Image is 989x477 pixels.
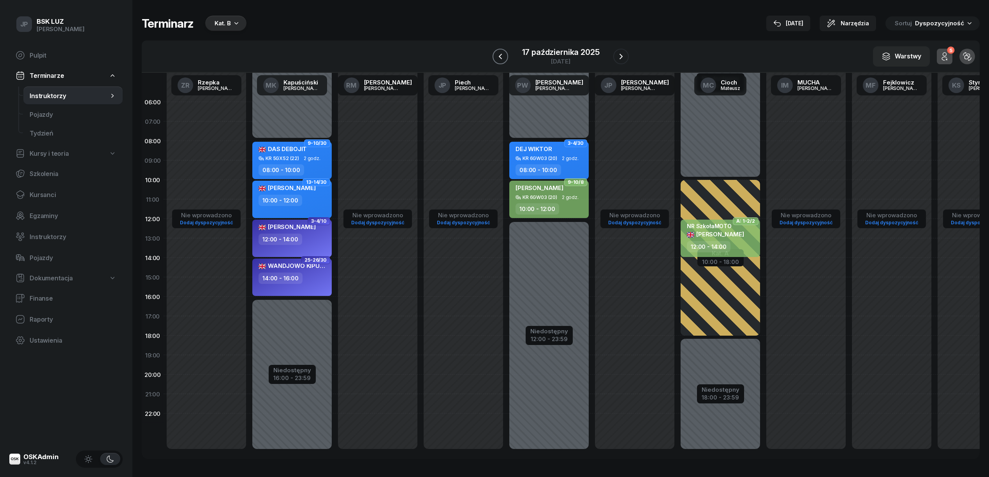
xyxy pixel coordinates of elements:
span: Dokumentacja [30,275,73,282]
a: Raporty [9,310,123,329]
span: Kursy i teoria [30,150,69,157]
a: Szkolenia [9,164,123,183]
span: PW [517,82,528,89]
span: Terminarze [30,72,64,79]
div: 16:00 [142,287,164,306]
a: Egzaminy [9,206,123,225]
div: 12:00 - 14:00 [687,241,730,252]
button: Warstwy [873,46,930,67]
span: Instruktorzy [30,233,116,241]
button: Narzędzia [820,16,876,31]
div: Warstwy [882,52,921,61]
button: Kat. B [203,16,246,31]
div: Kapuściński [283,79,321,85]
span: Ustawienia [30,337,116,344]
div: 21:00 [142,384,164,404]
span: RM [346,82,357,89]
div: 17:00 [142,306,164,326]
a: Tydzień [23,124,123,143]
a: JP[PERSON_NAME][PERSON_NAME] [595,75,675,95]
span: 2 godz. [304,156,320,161]
a: Kursy i teoria [9,145,123,162]
span: KS [952,82,961,89]
div: Kat. B [215,19,231,28]
span: Szkolenia [30,170,116,178]
a: Pojazdy [9,248,123,267]
div: Rzepka [198,79,235,85]
span: Sortuj [895,20,913,27]
div: Nie wprowadzono [862,212,921,219]
span: JP [604,82,612,89]
div: [DATE] [522,58,600,64]
span: Raporty [30,316,116,323]
div: 10:00 - 18:00 [702,257,739,265]
a: MKKapuściński[PERSON_NAME] [257,75,327,95]
button: Niedostępny12:00 - 23:59 [530,327,568,344]
div: [PERSON_NAME] [621,79,669,85]
span: 9-10/30 [308,143,327,144]
a: ZRRzepka[PERSON_NAME] [171,75,241,95]
span: ZR [181,82,190,89]
button: Nie wprowadzonoDodaj dyspozycyjność [862,210,921,227]
a: Dodaj dyspozycyjność [862,218,921,227]
img: logo-xs@2x.png [9,454,20,465]
button: 5 [937,49,952,64]
span: [PERSON_NAME] [259,184,316,192]
span: IM [781,82,789,89]
button: Sortuj Dyspozycyjność [885,16,980,30]
span: Instruktorzy [30,92,109,100]
span: DEJ WIKTOR [516,145,552,153]
div: BSK LUZ [37,18,84,25]
a: MFFejklowicz[PERSON_NAME] [857,75,927,95]
div: 10:00 - 12:00 [259,195,302,206]
div: 17 października 2025 [522,48,600,56]
a: JPPiech[PERSON_NAME] [428,75,498,95]
span: JP [20,21,28,28]
div: Cioch [721,79,740,85]
a: Instruktorzy [23,86,123,105]
div: [PERSON_NAME] [883,86,920,91]
span: Kursanci [30,191,116,199]
div: [PERSON_NAME] [535,79,583,85]
div: 15:00 [142,268,164,287]
div: 08:00 [142,131,164,151]
div: 11:00 [142,190,164,209]
span: DAS DEBOJIT [259,145,307,153]
div: Fejklowicz [883,79,920,85]
div: 14:00 [142,248,164,268]
div: 08:00 - 10:00 [259,164,304,176]
span: Dyspozycyjność [915,19,964,27]
button: [DATE] [766,16,810,31]
a: Terminarze [9,67,123,84]
span: Pojazdy [30,111,116,118]
div: Nie wprowadzono [776,212,836,219]
div: 06:00 [142,92,164,112]
a: Kursanci [9,185,123,204]
div: [PERSON_NAME] [364,79,412,85]
div: 10:00 [142,170,164,190]
div: v4.1.2 [23,460,59,465]
div: [PERSON_NAME] [455,86,492,91]
span: MF [866,82,876,89]
span: 3-4/30 [568,143,584,144]
div: Piech [455,79,492,85]
div: KR 6GW03 (20) [523,156,557,161]
div: [DATE] [773,19,803,28]
div: 20:00 [142,365,164,384]
h1: Terminarz [142,16,194,30]
div: MUCHA [797,79,835,85]
span: Pojazdy [30,254,116,262]
a: Pulpit [9,46,123,65]
span: Egzaminy [30,212,116,220]
span: [PERSON_NAME] [687,231,744,238]
div: 07:00 [142,112,164,131]
div: [PERSON_NAME] [797,86,835,91]
div: 12:00 [142,209,164,229]
a: Pojazdy [23,105,123,124]
button: Niedostępny18:00 - 23:59 [702,385,739,402]
a: PW[PERSON_NAME][PERSON_NAME] [509,75,590,95]
div: [PERSON_NAME] [37,26,84,33]
div: [PERSON_NAME] [621,86,658,91]
div: 12:00 - 23:59 [530,334,568,342]
span: Pulpit [30,52,116,59]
